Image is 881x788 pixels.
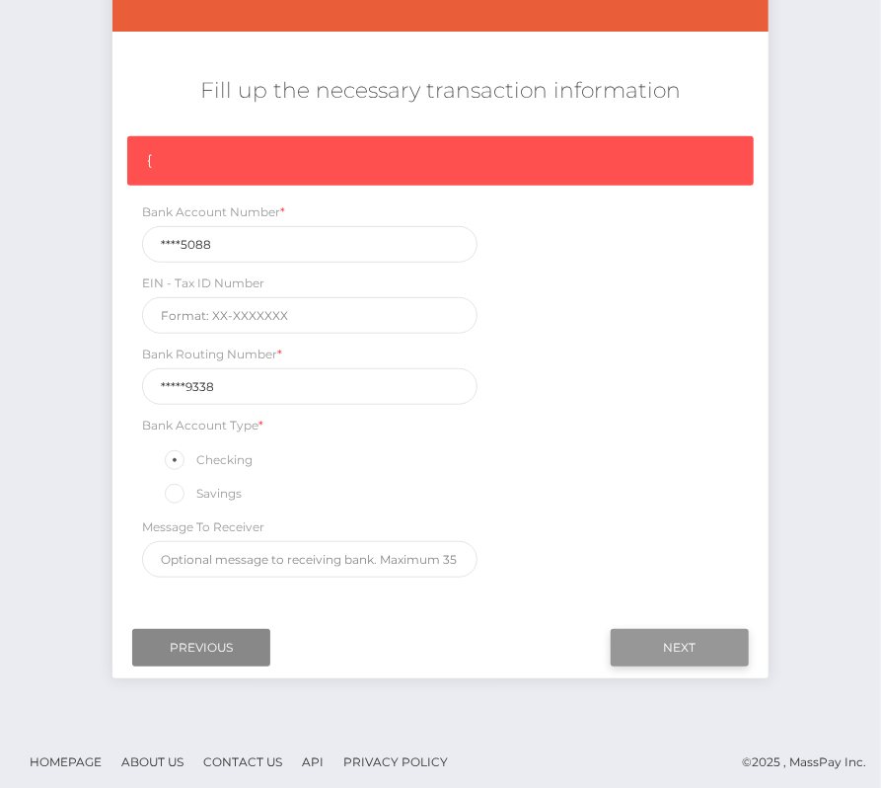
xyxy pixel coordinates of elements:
label: EIN - Tax ID Number [142,275,264,292]
input: Optional message to receiving bank. Maximum 35 characters [142,541,477,578]
a: About Us [113,747,191,777]
input: Format: XX-XXXXXXX [142,297,477,334]
input: Previous [132,629,270,667]
input: Only 9 digits [142,368,477,405]
label: Bank Account Number [142,203,285,221]
label: Bank Routing Number [142,346,282,363]
label: Message To Receiver [142,518,264,536]
a: Privacy Policy [335,747,456,777]
label: Savings [162,481,242,507]
a: Homepage [22,747,110,777]
a: API [294,747,331,777]
h5: Fill up the necessary transaction information [127,76,753,107]
label: Checking [162,447,253,473]
input: Only digits [142,226,477,263]
label: Bank Account Type [142,417,263,434]
a: Contact Us [195,747,290,777]
span: { [147,151,152,169]
input: Next [611,629,749,667]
